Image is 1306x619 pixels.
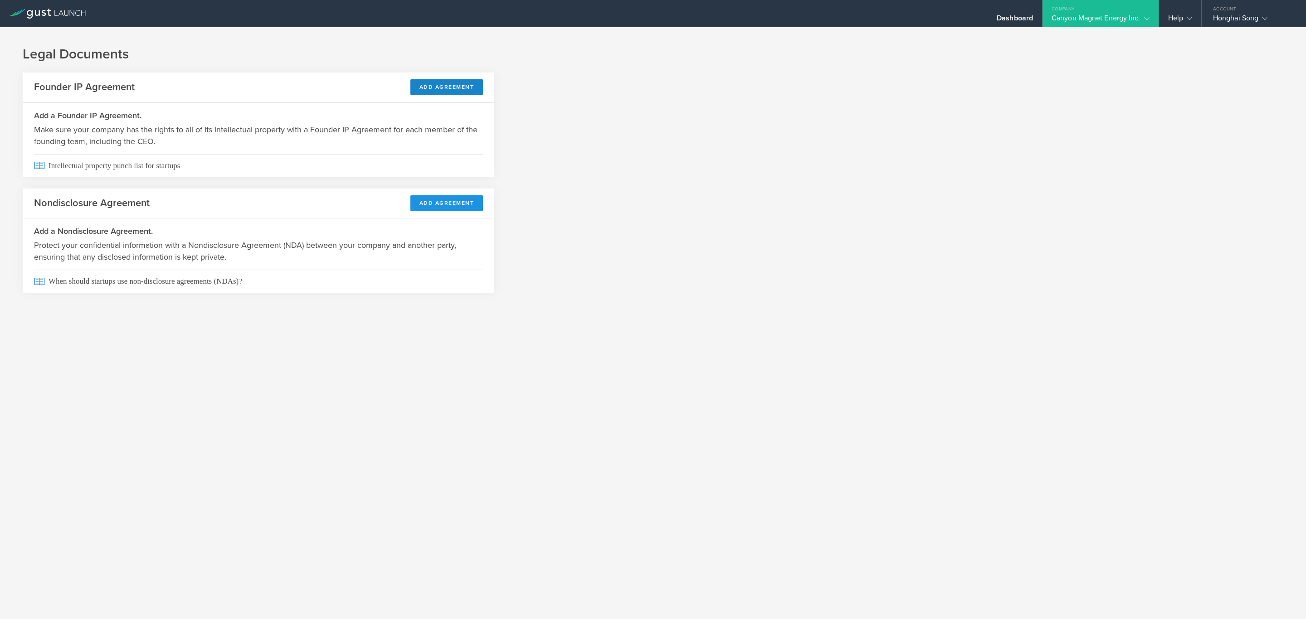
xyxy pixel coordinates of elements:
[34,270,483,293] span: When should startups use non-disclosure agreements (NDAs)?
[23,154,494,177] a: Intellectual property punch list for startups
[410,79,483,95] button: Add Agreement
[34,81,135,94] h2: Founder IP Agreement
[410,195,483,211] button: Add Agreement
[34,124,483,147] p: Make sure your company has the rights to all of its intellectual property with a Founder IP Agree...
[997,14,1033,27] div: Dashboard
[34,225,483,237] h3: Add a Nondisclosure Agreement.
[1052,14,1150,27] div: Canyon Magnet Energy Inc.
[34,154,483,177] span: Intellectual property punch list for startups
[1168,14,1192,27] div: Help
[34,197,150,210] h2: Nondisclosure Agreement
[1213,14,1290,27] div: Honghai Song
[34,239,483,263] p: Protect your confidential information with a Nondisclosure Agreement (NDA) between your company a...
[23,45,1283,63] h1: Legal Documents
[34,110,483,121] h3: Add a Founder IP Agreement.
[23,270,494,293] a: When should startups use non-disclosure agreements (NDAs)?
